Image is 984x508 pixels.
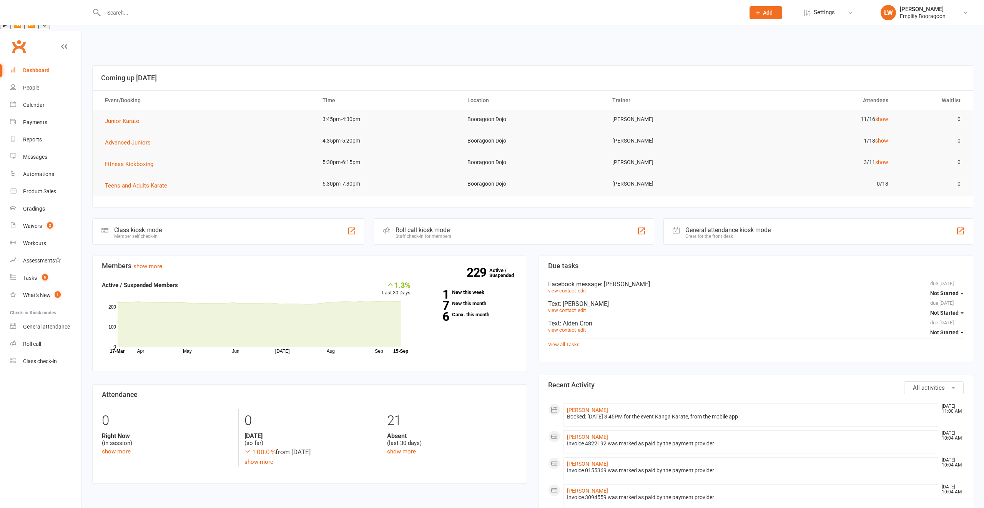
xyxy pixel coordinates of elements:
div: LW [881,5,896,20]
td: 4:35pm-5:20pm [316,132,460,150]
a: Clubworx [9,37,28,56]
a: [PERSON_NAME] [567,461,608,467]
h3: Attendance [102,391,517,398]
td: 6:30pm-7:30pm [316,175,460,193]
div: People [23,85,39,91]
button: Not Started [930,306,964,320]
td: 0 [895,153,968,171]
span: Add [763,10,773,16]
time: [DATE] 11:00 AM [938,404,963,414]
div: Invoice 4822192 was marked as paid by the payment provider [567,440,935,447]
div: Messages [23,154,47,160]
span: Teens and Adults Karate [105,182,167,189]
a: 7New this month [422,301,517,306]
span: Not Started [930,290,959,296]
div: Dashboard [23,67,50,73]
strong: Absent [387,432,517,440]
a: Gradings [10,200,81,217]
td: [PERSON_NAME] [605,175,750,193]
strong: Right Now [102,432,233,440]
a: [PERSON_NAME] [567,488,608,494]
td: 3/11 [750,153,895,171]
th: Attendees [750,91,895,110]
h3: Members [102,262,517,270]
time: [DATE] 10:04 AM [938,485,963,495]
strong: 229 [467,267,489,278]
div: Product Sales [23,188,56,194]
span: 6 [42,274,48,281]
td: 0/18 [750,175,895,193]
td: 11/16 [750,110,895,128]
a: General attendance kiosk mode [10,318,81,335]
span: 1 [55,291,61,298]
td: Booragoon Dojo [460,175,605,193]
div: (in session) [102,432,233,447]
span: Advanced Juniors [105,139,151,146]
div: Class check-in [23,358,57,364]
td: 3:45pm-4:30pm [316,110,460,128]
div: [PERSON_NAME] [900,6,946,13]
a: 6Canx. this month [422,312,517,317]
button: Fitness Kickboxing [105,159,159,169]
h3: Due tasks [548,262,964,270]
td: Booragoon Dojo [460,110,605,128]
td: 0 [895,175,968,193]
a: edit [578,307,586,313]
div: Great for the front desk [685,234,771,239]
a: show more [244,458,273,465]
td: 0 [895,110,968,128]
button: All activities [904,381,964,394]
input: Search... [101,7,740,18]
div: 21 [387,409,517,432]
td: [PERSON_NAME] [605,132,750,150]
div: Gradings [23,206,45,212]
div: Assessments [23,257,61,264]
a: Roll call [10,335,81,353]
td: Booragoon Dojo [460,132,605,150]
div: Invoice 0155369 was marked as paid by the payment provider [567,467,935,474]
div: Automations [23,171,54,177]
span: 2 [47,222,53,229]
a: show [875,116,888,122]
a: view contact [548,288,576,294]
span: : Aiden Cron [560,320,592,327]
th: Location [460,91,605,110]
a: view contact [548,327,576,333]
td: 0 [895,132,968,150]
div: Booked: [DATE] 3:45PM for the event Kanga Karate, from the mobile app [567,413,935,420]
td: [PERSON_NAME] [605,110,750,128]
div: from [DATE] [244,447,375,457]
div: Last 30 Days [382,281,411,297]
span: Fitness Kickboxing [105,161,153,168]
a: Product Sales [10,183,81,200]
a: Waivers 2 [10,217,81,235]
a: show more [387,448,416,455]
div: Roll call [23,341,41,347]
td: 1/18 [750,132,895,150]
td: Booragoon Dojo [460,153,605,171]
div: Staff check-in for members [396,234,451,239]
time: [DATE] 10:04 AM [938,458,963,468]
a: edit [578,288,586,294]
a: show more [133,263,162,270]
button: Add [750,6,782,19]
div: (so far) [244,432,375,447]
div: (last 30 days) [387,432,517,447]
div: Invoice 3094559 was marked as paid by the payment provider [567,494,935,501]
a: What's New1 [10,287,81,304]
div: 0 [102,409,233,432]
div: Waivers [23,223,42,229]
div: What's New [23,292,51,298]
span: Settings [814,4,835,21]
div: Payments [23,119,47,125]
span: Junior Karate [105,118,139,125]
a: 229Active / Suspended [489,262,523,284]
button: Teens and Adults Karate [105,181,173,190]
div: Tasks [23,275,37,281]
button: Junior Karate [105,116,145,126]
strong: Active / Suspended Members [102,282,178,289]
span: Not Started [930,329,959,335]
div: Emplify Booragoon [900,13,946,20]
div: 1.3% [382,281,411,289]
div: Class kiosk mode [114,226,162,234]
